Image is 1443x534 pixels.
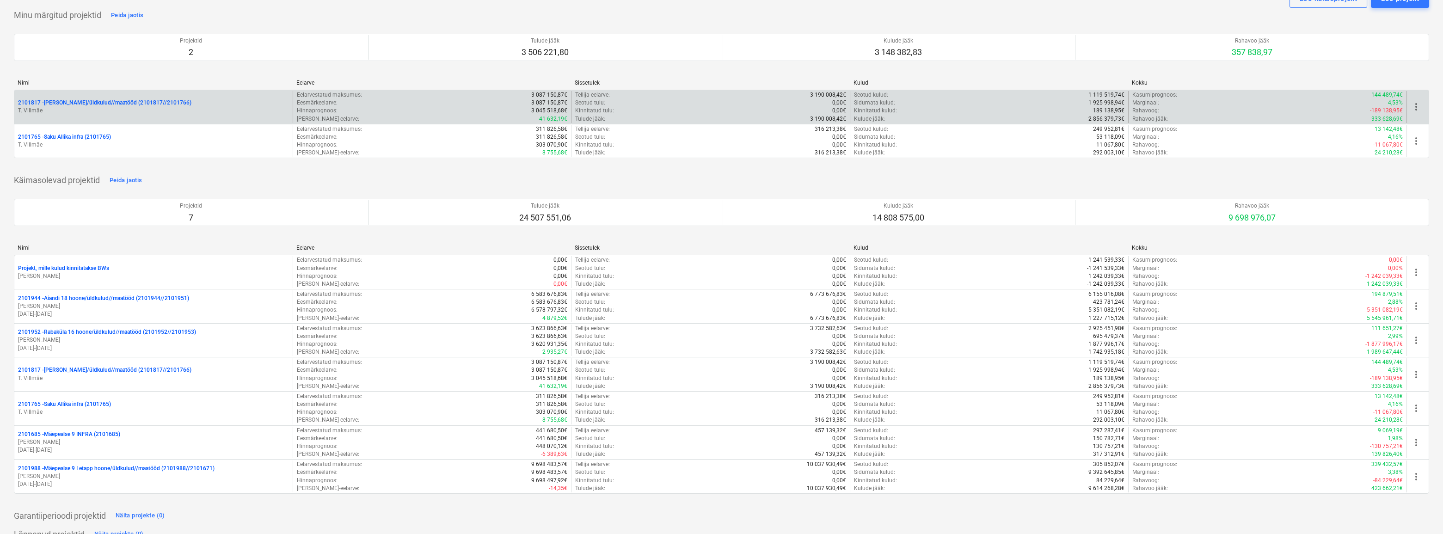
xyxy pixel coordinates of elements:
[1388,400,1403,408] p: 4,16%
[1375,416,1403,424] p: 24 210,28€
[854,290,888,298] p: Seotud kulud :
[18,480,289,488] p: [DATE] - [DATE]
[1367,314,1403,322] p: 5 545 961,71€
[14,10,101,21] p: Minu märgitud projektid
[832,340,846,348] p: 0,00€
[1132,280,1168,288] p: Rahavoo jääk :
[18,400,111,408] p: 2101765 - Saku Allika infra (2101765)
[832,141,846,149] p: 0,00€
[575,133,605,141] p: Seotud tulu :
[872,202,924,210] p: Kulude jääk
[297,325,362,332] p: Eelarvestatud maksumus :
[297,149,359,157] p: [PERSON_NAME]-eelarve :
[832,332,846,340] p: 0,00€
[1373,408,1403,416] p: -11 067,80€
[1132,382,1168,390] p: Rahavoo jääk :
[1132,348,1168,356] p: Rahavoo jääk :
[1228,202,1276,210] p: Rahavoo jääk
[18,465,215,473] p: 2101988 - Mäepealse 9 I etapp hoone/üldkulud//maatööd (2101988//2101671)
[531,91,567,99] p: 3 087 150,87€
[854,91,888,99] p: Seotud kulud :
[854,264,895,272] p: Sidumata kulud :
[297,280,359,288] p: [PERSON_NAME]-eelarve :
[1132,133,1159,141] p: Marginaal :
[875,47,922,58] p: 3 148 382,83
[1388,298,1403,306] p: 2,88%
[1411,437,1422,448] span: more_vert
[1132,400,1159,408] p: Marginaal :
[1132,115,1168,123] p: Rahavoo jääk :
[1132,290,1177,298] p: Kasumiprognoos :
[553,264,567,272] p: 0,00€
[1132,107,1159,115] p: Rahavoog :
[1411,471,1422,482] span: more_vert
[854,149,885,157] p: Kulude jääk :
[1375,149,1403,157] p: 24 210,28€
[854,348,885,356] p: Kulude jääk :
[1132,125,1177,133] p: Kasumiprognoos :
[575,325,610,332] p: Tellija eelarve :
[1088,290,1124,298] p: 6 155 016,08€
[575,115,605,123] p: Tulude jääk :
[18,374,289,382] p: T. Villmäe
[1132,80,1403,86] div: Kokku
[810,348,846,356] p: 3 732 582,63€
[553,256,567,264] p: 0,00€
[1132,393,1177,400] p: Kasumiprognoos :
[531,340,567,348] p: 3 620 931,35€
[14,175,100,186] p: Käimasolevad projektid
[1371,91,1403,99] p: 144 489,74€
[854,141,897,149] p: Kinnitatud kulud :
[531,99,567,107] p: 3 087 150,87€
[536,133,567,141] p: 311 826,58€
[297,393,362,400] p: Eelarvestatud maksumus :
[1365,306,1403,314] p: -5 351 082,19€
[1088,99,1124,107] p: 1 925 998,94€
[1096,400,1124,408] p: 53 118,09€
[522,47,569,58] p: 3 506 221,80
[1093,149,1124,157] p: 292 003,10€
[18,336,289,344] p: [PERSON_NAME]
[1132,264,1159,272] p: Marginaal :
[1132,366,1159,374] p: Marginaal :
[180,47,202,58] p: 2
[854,393,888,400] p: Seotud kulud :
[18,264,289,280] div: Projekt, mille kulud kinnitatakse BWs[PERSON_NAME]
[1411,403,1422,414] span: more_vert
[575,256,610,264] p: Tellija eelarve :
[18,366,191,374] p: 2101817 - [PERSON_NAME]/üldkulud//maatööd (2101817//2101766)
[575,348,605,356] p: Tulude jääk :
[1088,272,1124,280] p: 1 242 039,33€
[575,366,605,374] p: Seotud tulu :
[575,125,610,133] p: Tellija eelarve :
[1132,358,1177,366] p: Kasumiprognoos :
[18,310,289,318] p: [DATE] - [DATE]
[1411,369,1422,380] span: more_vert
[815,149,846,157] p: 316 213,38€
[531,107,567,115] p: 3 045 518,68€
[18,99,191,107] p: 2101817 - [PERSON_NAME]/üldkulud//maatööd (2101817//2101766)
[180,37,202,45] p: Projektid
[872,212,924,223] p: 14 808 575,00
[297,358,362,366] p: Eelarvestatud maksumus :
[110,175,142,186] div: Peida jaotis
[297,256,362,264] p: Eelarvestatud maksumus :
[542,416,567,424] p: 8 755,68€
[18,438,289,446] p: [PERSON_NAME]
[297,314,359,322] p: [PERSON_NAME]-eelarve :
[297,427,362,435] p: Eelarvestatud maksumus :
[854,332,895,340] p: Sidumata kulud :
[536,125,567,133] p: 311 826,58€
[1375,125,1403,133] p: 13 142,48€
[297,107,338,115] p: Hinnaprognoos :
[297,382,359,390] p: [PERSON_NAME]-eelarve :
[810,382,846,390] p: 3 190 008,42€
[815,393,846,400] p: 316 213,38€
[575,272,614,280] p: Kinnitatud tulu :
[18,133,111,141] p: 2101765 - Saku Allika infra (2101765)
[854,366,895,374] p: Sidumata kulud :
[1411,301,1422,312] span: more_vert
[1132,149,1168,157] p: Rahavoo jääk :
[1132,298,1159,306] p: Marginaal :
[531,298,567,306] p: 6 583 676,83€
